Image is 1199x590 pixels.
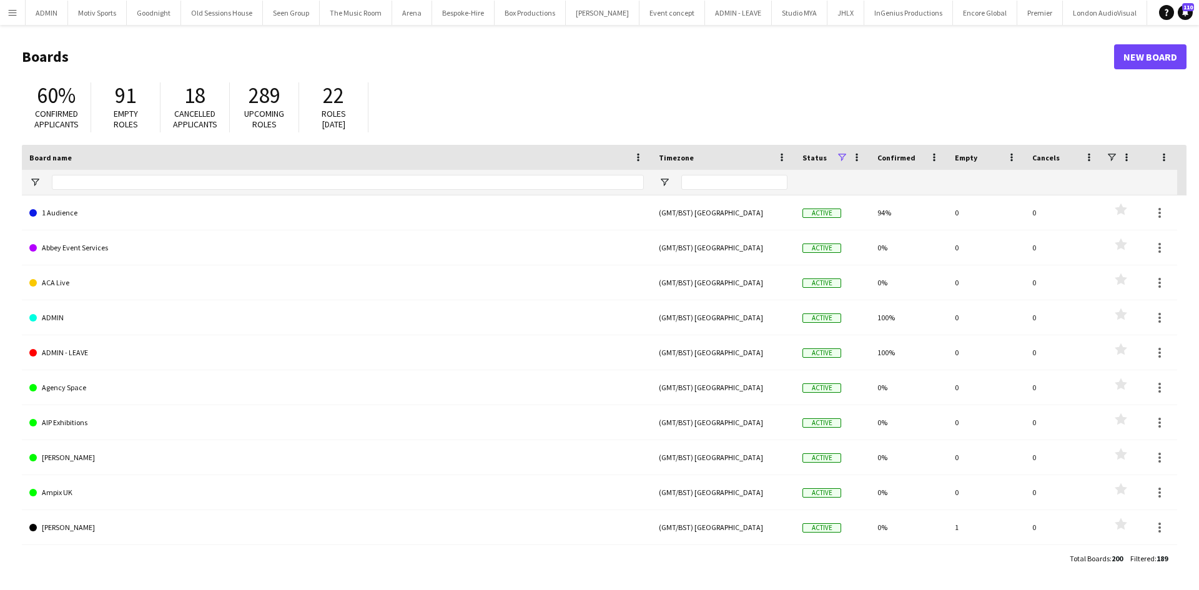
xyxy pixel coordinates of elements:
[320,1,392,25] button: The Music Room
[651,195,795,230] div: (GMT/BST) [GEOGRAPHIC_DATA]
[29,195,644,230] a: 1 Audience
[1182,3,1194,11] span: 110
[392,1,432,25] button: Arena
[639,1,705,25] button: Event concept
[1025,405,1102,440] div: 0
[495,1,566,25] button: Box Productions
[263,1,320,25] button: Seen Group
[249,82,280,109] span: 289
[1063,1,1147,25] button: London AudioVisual
[681,175,787,190] input: Timezone Filter Input
[802,523,841,533] span: Active
[827,1,864,25] button: JHLX
[1130,554,1155,563] span: Filtered
[870,475,947,509] div: 0%
[432,1,495,25] button: Bespoke-Hire
[29,265,644,300] a: ACA Live
[1025,545,1102,579] div: 0
[1025,440,1102,474] div: 0
[29,545,644,580] a: Another A Story
[1130,546,1168,571] div: :
[127,1,181,25] button: Goodnight
[802,383,841,393] span: Active
[659,153,694,162] span: Timezone
[870,230,947,265] div: 0%
[877,153,915,162] span: Confirmed
[802,153,827,162] span: Status
[1178,5,1193,20] a: 110
[947,440,1025,474] div: 0
[802,209,841,218] span: Active
[870,195,947,230] div: 94%
[802,488,841,498] span: Active
[322,108,346,130] span: Roles [DATE]
[1025,510,1102,544] div: 0
[870,370,947,405] div: 0%
[29,153,72,162] span: Board name
[651,230,795,265] div: (GMT/BST) [GEOGRAPHIC_DATA]
[947,545,1025,579] div: 0
[659,177,670,188] button: Open Filter Menu
[651,545,795,579] div: (GMT/BST) [GEOGRAPHIC_DATA]
[947,265,1025,300] div: 0
[870,545,947,579] div: 0%
[947,510,1025,544] div: 1
[870,300,947,335] div: 100%
[1157,554,1168,563] span: 189
[870,265,947,300] div: 0%
[870,335,947,370] div: 100%
[651,335,795,370] div: (GMT/BST) [GEOGRAPHIC_DATA]
[29,300,644,335] a: ADMIN
[29,230,644,265] a: Abbey Event Services
[1025,300,1102,335] div: 0
[1025,195,1102,230] div: 0
[864,1,953,25] button: InGenius Productions
[29,405,644,440] a: AIP Exhibitions
[870,405,947,440] div: 0%
[870,510,947,544] div: 0%
[947,370,1025,405] div: 0
[184,82,205,109] span: 18
[1032,153,1060,162] span: Cancels
[947,300,1025,335] div: 0
[34,108,79,130] span: Confirmed applicants
[1025,265,1102,300] div: 0
[953,1,1017,25] button: Encore Global
[651,510,795,544] div: (GMT/BST) [GEOGRAPHIC_DATA]
[1070,546,1123,571] div: :
[1025,370,1102,405] div: 0
[651,370,795,405] div: (GMT/BST) [GEOGRAPHIC_DATA]
[947,230,1025,265] div: 0
[114,108,138,130] span: Empty roles
[173,108,217,130] span: Cancelled applicants
[566,1,639,25] button: [PERSON_NAME]
[52,175,644,190] input: Board name Filter Input
[1025,230,1102,265] div: 0
[651,405,795,440] div: (GMT/BST) [GEOGRAPHIC_DATA]
[29,370,644,405] a: Agency Space
[1025,475,1102,509] div: 0
[651,440,795,474] div: (GMT/BST) [GEOGRAPHIC_DATA]
[772,1,827,25] button: Studio MYA
[870,440,947,474] div: 0%
[68,1,127,25] button: Motiv Sports
[22,47,1114,66] h1: Boards
[955,153,977,162] span: Empty
[802,313,841,323] span: Active
[115,82,136,109] span: 91
[802,453,841,463] span: Active
[802,243,841,253] span: Active
[181,1,263,25] button: Old Sessions House
[323,82,344,109] span: 22
[802,348,841,358] span: Active
[37,82,76,109] span: 60%
[29,177,41,188] button: Open Filter Menu
[26,1,68,25] button: ADMIN
[244,108,284,130] span: Upcoming roles
[705,1,772,25] button: ADMIN - LEAVE
[947,475,1025,509] div: 0
[1017,1,1063,25] button: Premier
[29,440,644,475] a: [PERSON_NAME]
[651,300,795,335] div: (GMT/BST) [GEOGRAPHIC_DATA]
[1112,554,1123,563] span: 200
